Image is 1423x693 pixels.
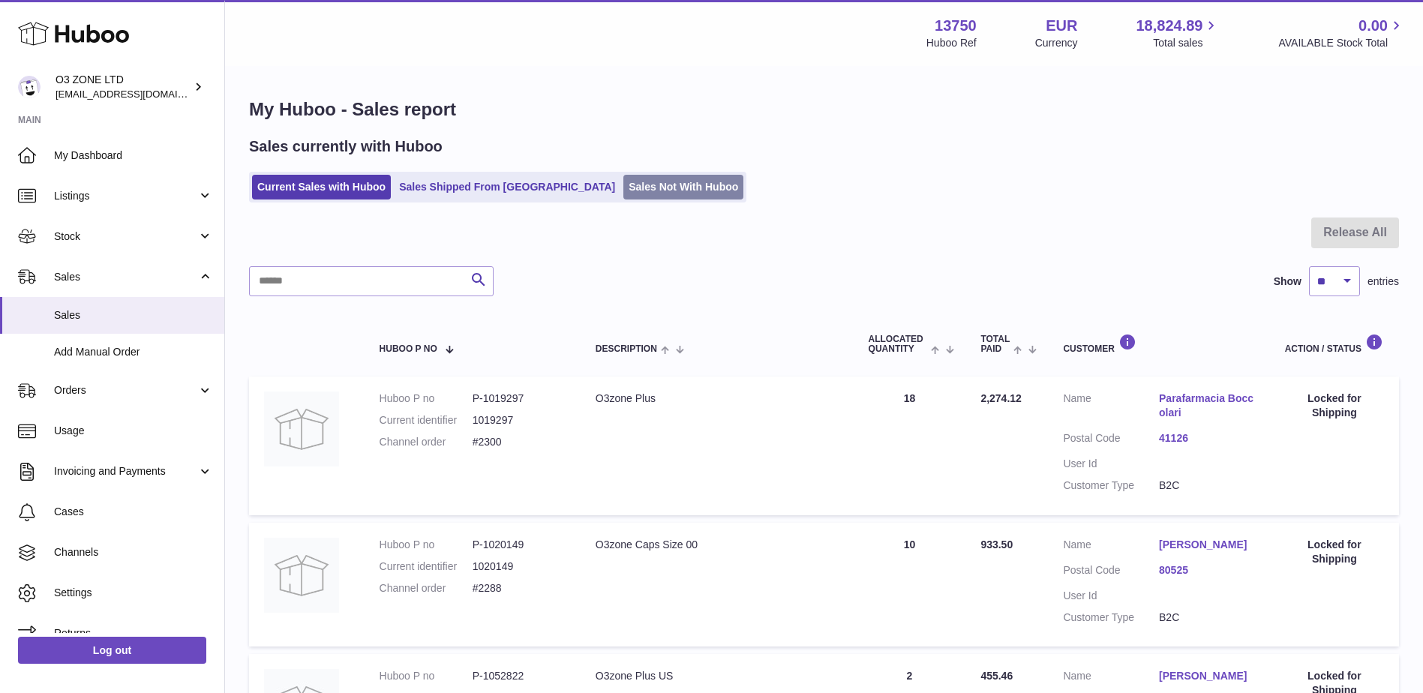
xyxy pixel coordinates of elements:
[926,36,977,50] div: Huboo Ref
[380,344,437,354] span: Huboo P no
[596,344,657,354] span: Description
[264,538,339,613] img: no-photo-large.jpg
[54,308,213,322] span: Sales
[54,189,197,203] span: Listings
[1063,563,1159,581] dt: Postal Code
[1367,274,1399,289] span: entries
[54,148,213,163] span: My Dashboard
[54,270,197,284] span: Sales
[1063,538,1159,556] dt: Name
[1063,457,1159,471] dt: User Id
[1285,538,1384,566] div: Locked for Shipping
[980,334,1010,354] span: Total paid
[596,538,839,552] div: O3zone Caps Size 00
[1063,431,1159,449] dt: Postal Code
[596,391,839,406] div: O3zone Plus
[54,505,213,519] span: Cases
[1153,36,1220,50] span: Total sales
[1285,391,1384,420] div: Locked for Shipping
[1159,391,1255,420] a: Parafarmacia Boccolari
[1159,431,1255,445] a: 41126
[1278,36,1405,50] span: AVAILABLE Stock Total
[1159,669,1255,683] a: [PERSON_NAME]
[623,175,743,199] a: Sales Not With Huboo
[394,175,620,199] a: Sales Shipped From [GEOGRAPHIC_DATA]
[596,669,839,683] div: O3zone Plus US
[1035,36,1078,50] div: Currency
[869,334,927,354] span: ALLOCATED Quantity
[1063,478,1159,493] dt: Customer Type
[56,88,221,100] span: [EMAIL_ADDRESS][DOMAIN_NAME]
[264,391,339,466] img: no-photo-large.jpg
[473,413,566,427] dd: 1019297
[54,586,213,600] span: Settings
[1285,334,1384,354] div: Action / Status
[1063,610,1159,625] dt: Customer Type
[18,76,41,98] img: hello@o3zoneltd.co.uk
[249,97,1399,121] h1: My Huboo - Sales report
[54,545,213,559] span: Channels
[980,392,1022,404] span: 2,274.12
[1159,478,1255,493] dd: B2C
[1063,669,1159,687] dt: Name
[54,424,213,438] span: Usage
[380,413,473,427] dt: Current identifier
[380,581,473,595] dt: Channel order
[473,559,566,574] dd: 1020149
[380,559,473,574] dt: Current identifier
[1136,16,1220,50] a: 18,824.89 Total sales
[1063,589,1159,603] dt: User Id
[1278,16,1405,50] a: 0.00 AVAILABLE Stock Total
[54,229,197,244] span: Stock
[54,345,213,359] span: Add Manual Order
[854,523,966,647] td: 10
[473,669,566,683] dd: P-1052822
[980,670,1013,682] span: 455.46
[380,669,473,683] dt: Huboo P no
[980,538,1013,550] span: 933.50
[1159,538,1255,552] a: [PERSON_NAME]
[473,581,566,595] dd: #2288
[54,383,197,397] span: Orders
[473,435,566,449] dd: #2300
[1063,334,1254,354] div: Customer
[54,464,197,478] span: Invoicing and Payments
[380,435,473,449] dt: Channel order
[380,391,473,406] dt: Huboo P no
[854,376,966,514] td: 18
[252,175,391,199] a: Current Sales with Huboo
[473,391,566,406] dd: P-1019297
[380,538,473,552] dt: Huboo P no
[249,136,443,157] h2: Sales currently with Huboo
[1274,274,1301,289] label: Show
[1159,610,1255,625] dd: B2C
[1136,16,1202,36] span: 18,824.89
[54,626,213,640] span: Returns
[935,16,977,36] strong: 13750
[1358,16,1388,36] span: 0.00
[1046,16,1077,36] strong: EUR
[18,637,206,664] a: Log out
[56,73,191,101] div: O3 ZONE LTD
[1063,391,1159,424] dt: Name
[473,538,566,552] dd: P-1020149
[1159,563,1255,577] a: 80525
